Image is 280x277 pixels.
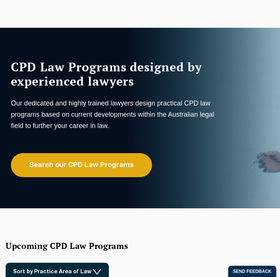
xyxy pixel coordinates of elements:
img: Icon [93,269,101,275]
p: Our dedicated and highly trained lawyers design practical CPD law programs based on current devel... [11,98,217,131]
a: Search our CPD Law Programs [11,153,152,177]
h1: CPD Law Programs designed by experienced lawyers [11,60,217,88]
h2: Upcoming CPD Law Programs [6,240,128,251]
